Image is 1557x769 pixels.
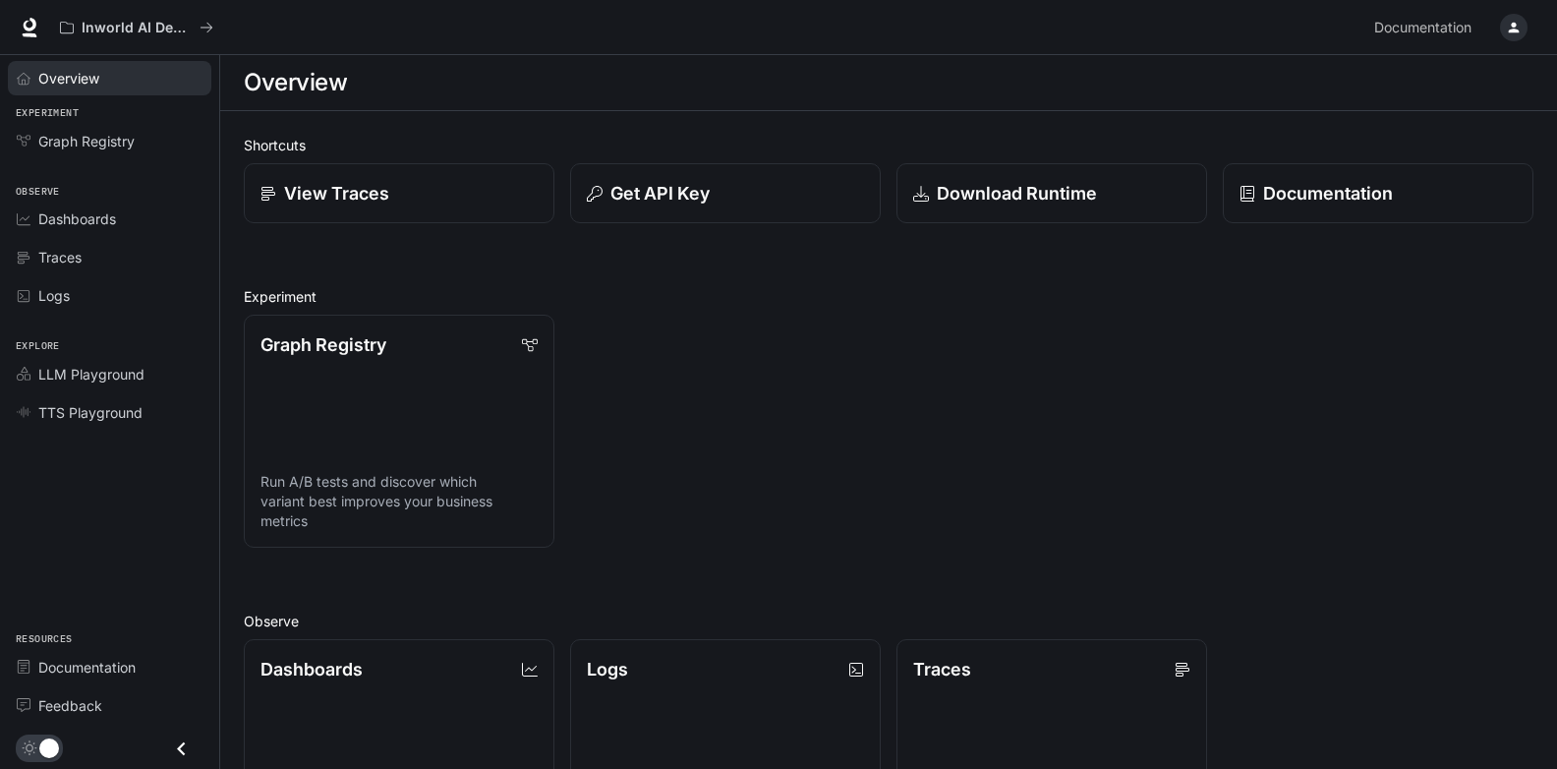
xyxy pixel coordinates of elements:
[82,20,192,36] p: Inworld AI Demos
[244,611,1533,631] h2: Observe
[1263,180,1393,207] p: Documentation
[587,656,628,682] p: Logs
[38,402,143,423] span: TTS Playground
[38,208,116,229] span: Dashboards
[38,68,99,89] span: Overview
[8,202,211,236] a: Dashboards
[8,124,211,158] a: Graph Registry
[260,331,386,358] p: Graph Registry
[610,180,710,207] p: Get API Key
[38,657,136,678] span: Documentation
[8,240,211,274] a: Traces
[38,285,70,306] span: Logs
[896,163,1207,223] a: Download Runtime
[38,695,102,716] span: Feedback
[159,729,203,769] button: Close drawer
[260,656,363,682] p: Dashboards
[38,247,82,267] span: Traces
[1223,163,1533,223] a: Documentation
[1366,8,1486,47] a: Documentation
[38,131,135,151] span: Graph Registry
[937,180,1097,207] p: Download Runtime
[8,688,211,723] a: Feedback
[38,364,144,384] span: LLM Playground
[51,8,222,47] button: All workspaces
[8,61,211,95] a: Overview
[8,278,211,313] a: Logs
[244,315,554,548] a: Graph RegistryRun A/B tests and discover which variant best improves your business metrics
[244,63,347,102] h1: Overview
[284,180,389,207] p: View Traces
[244,286,1533,307] h2: Experiment
[570,163,881,223] button: Get API Key
[1374,16,1471,40] span: Documentation
[8,395,211,430] a: TTS Playground
[260,472,538,531] p: Run A/B tests and discover which variant best improves your business metrics
[244,163,554,223] a: View Traces
[244,135,1533,155] h2: Shortcuts
[913,656,971,682] p: Traces
[8,357,211,391] a: LLM Playground
[39,737,59,758] span: Dark mode toggle
[8,650,211,684] a: Documentation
